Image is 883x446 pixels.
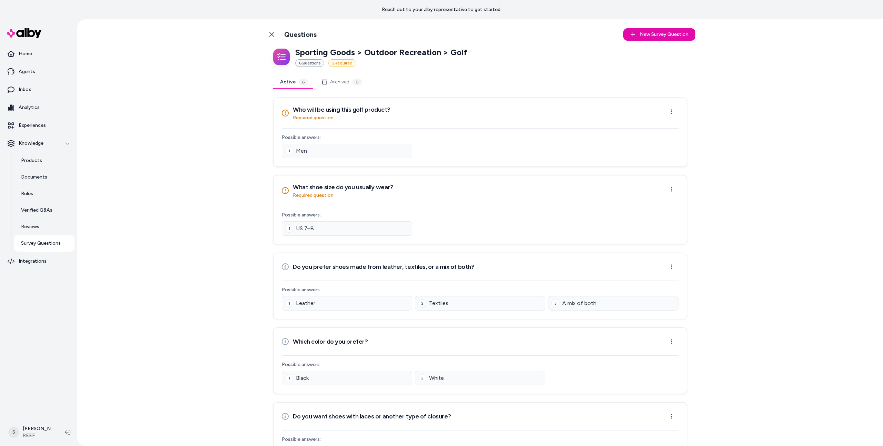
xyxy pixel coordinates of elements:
button: New Survey Question [623,28,695,41]
a: Rules [14,185,75,202]
p: Rules [21,190,33,197]
p: Inbox [19,86,31,93]
p: Required question [293,192,393,199]
h1: Questions [284,30,317,39]
a: Products [14,152,75,169]
p: Reviews [21,223,39,230]
p: Products [21,157,42,164]
h3: Which color do you prefer? [293,337,368,346]
p: Agents [19,68,35,75]
a: Inbox [3,81,75,98]
span: New Survey Question [640,31,688,38]
button: Knowledge [3,135,75,152]
span: S [8,427,19,438]
div: 2 Required [328,59,356,67]
p: Possible answers: [282,436,678,443]
p: Home [19,50,32,57]
span: Leather [296,299,315,307]
div: 1 [285,374,293,382]
p: Possible answers: [282,134,678,141]
a: Verified Q&As [14,202,75,219]
span: REEF [23,432,54,439]
p: Verified Q&As [21,207,52,214]
a: Reviews [14,219,75,235]
a: Agents [3,63,75,80]
a: Analytics [3,99,75,116]
a: Integrations [3,253,75,270]
span: Black [296,374,309,382]
span: White [429,374,444,382]
p: [PERSON_NAME] [23,425,54,432]
p: Possible answers: [282,212,678,219]
div: 2 [418,299,426,307]
p: Integrations [19,258,47,265]
div: 1 [285,224,293,233]
h3: Do you want shoes with laces or another type of closure? [293,412,451,421]
h3: Do you prefer shoes made from leather, textiles, or a mix of both? [293,262,474,272]
button: Active [273,75,315,89]
p: Sporting Goods > Outdoor Recreation > Golf [295,47,467,58]
p: Required question [293,114,390,121]
a: Home [3,45,75,62]
button: S[PERSON_NAME]REEF [4,421,59,443]
h3: Who will be using this golf product? [293,105,390,114]
p: Possible answers: [282,361,678,368]
span: Men [296,147,307,155]
span: A mix of both [562,299,596,307]
p: Analytics [19,104,40,111]
div: 0 [352,79,362,85]
a: Experiences [3,117,75,134]
p: Survey Questions [21,240,61,247]
span: US 7–8 [296,224,314,233]
div: 6 [299,79,308,85]
button: Archived [315,75,369,89]
p: Reach out to your alby representative to get started. [382,6,502,13]
p: Possible answers: [282,286,678,293]
a: Survey Questions [14,235,75,252]
div: 1 [285,299,293,307]
img: alby Logo [7,28,41,38]
a: Documents [14,169,75,185]
div: 2 [418,374,426,382]
p: Experiences [19,122,46,129]
div: 3 [551,299,559,307]
span: Textiles [429,299,448,307]
div: 1 [285,147,293,155]
p: Knowledge [19,140,43,147]
h3: What shoe size do you usually wear? [293,182,393,192]
p: Documents [21,174,47,181]
div: 6 Question s [295,59,324,67]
